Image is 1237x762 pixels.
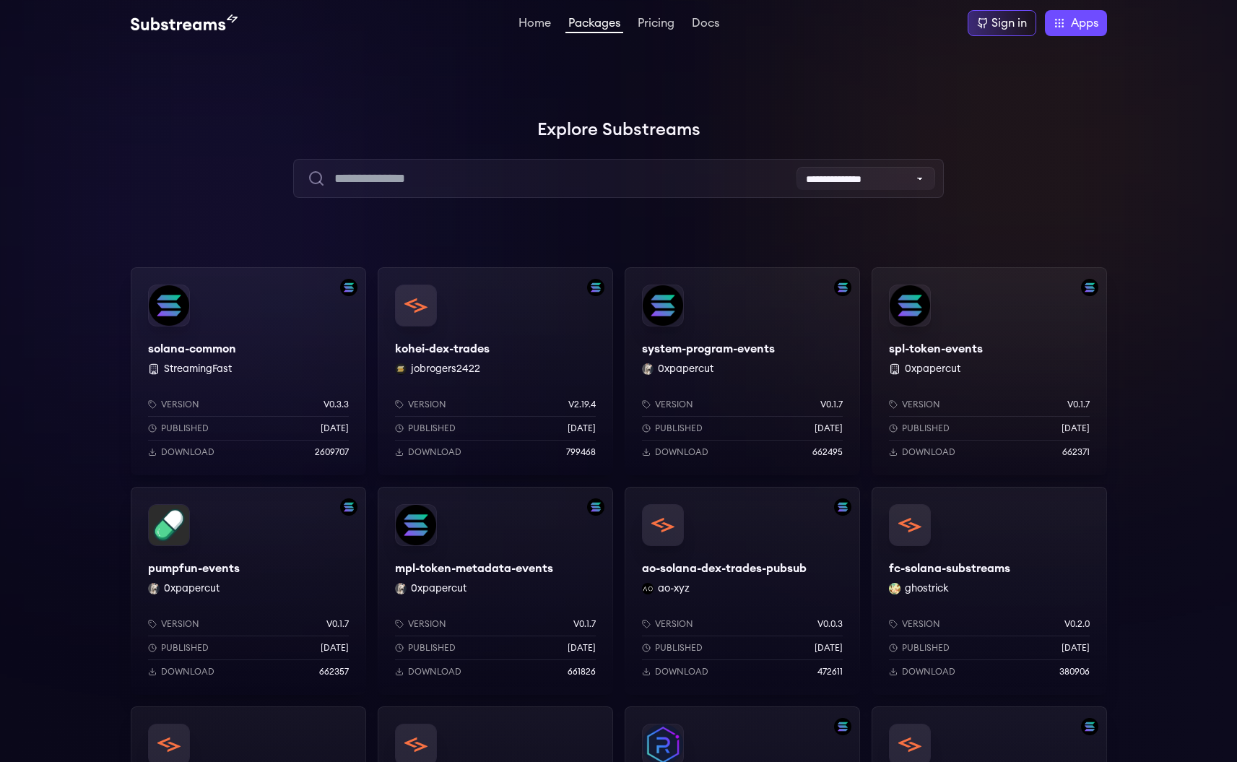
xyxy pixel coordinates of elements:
[1081,279,1098,296] img: Filter by solana network
[655,423,703,434] p: Published
[905,581,949,596] button: ghostrick
[1062,642,1090,654] p: [DATE]
[565,17,623,33] a: Packages
[1062,423,1090,434] p: [DATE]
[635,17,677,32] a: Pricing
[161,618,199,630] p: Version
[161,399,199,410] p: Version
[408,618,446,630] p: Version
[902,618,940,630] p: Version
[689,17,722,32] a: Docs
[131,487,366,695] a: Filter by solana networkpumpfun-eventspumpfun-events0xpapercut 0xpapercutVersionv0.1.7Published[D...
[161,446,214,458] p: Download
[161,666,214,677] p: Download
[411,581,466,596] button: 0xpapercut
[655,446,708,458] p: Download
[340,279,357,296] img: Filter by solana network
[902,446,955,458] p: Download
[834,498,851,516] img: Filter by solana network
[161,642,209,654] p: Published
[1067,399,1090,410] p: v0.1.7
[1059,666,1090,677] p: 380906
[324,399,349,410] p: v0.3.3
[812,446,843,458] p: 662495
[568,399,596,410] p: v2.19.4
[1071,14,1098,32] span: Apps
[905,362,960,376] button: 0xpapercut
[326,618,349,630] p: v0.1.7
[568,423,596,434] p: [DATE]
[817,618,843,630] p: v0.0.3
[408,642,456,654] p: Published
[815,423,843,434] p: [DATE]
[968,10,1036,36] a: Sign in
[902,423,950,434] p: Published
[340,498,357,516] img: Filter by solana network
[902,642,950,654] p: Published
[131,116,1107,144] h1: Explore Substreams
[315,446,349,458] p: 2609707
[655,399,693,410] p: Version
[872,267,1107,475] a: Filter by solana networkspl-token-eventsspl-token-events 0xpapercutVersionv0.1.7Published[DATE]Do...
[658,362,713,376] button: 0xpapercut
[815,642,843,654] p: [DATE]
[872,487,1107,695] a: fc-solana-substreamsfc-solana-substreamsghostrick ghostrickVersionv0.2.0Published[DATE]Download38...
[573,618,596,630] p: v0.1.7
[1081,718,1098,735] img: Filter by solana network
[319,666,349,677] p: 662357
[131,267,366,475] a: Filter by solana networksolana-commonsolana-common StreamingFastVersionv0.3.3Published[DATE]Downl...
[378,267,613,475] a: Filter by solana networkkohei-dex-tradeskohei-dex-tradesjobrogers2422 jobrogers2422Versionv2.19.4...
[817,666,843,677] p: 472611
[820,399,843,410] p: v0.1.7
[655,666,708,677] p: Download
[131,14,238,32] img: Substream's logo
[658,581,690,596] button: ao-xyz
[625,487,860,695] a: Filter by solana networkao-solana-dex-trades-pubsubao-solana-dex-trades-pubsubao-xyz ao-xyzVersio...
[902,666,955,677] p: Download
[902,399,940,410] p: Version
[321,423,349,434] p: [DATE]
[408,446,461,458] p: Download
[587,498,604,516] img: Filter by solana network
[164,581,220,596] button: 0xpapercut
[408,666,461,677] p: Download
[655,618,693,630] p: Version
[566,446,596,458] p: 799468
[408,399,446,410] p: Version
[321,642,349,654] p: [DATE]
[164,362,232,376] button: StreamingFast
[568,666,596,677] p: 661826
[408,423,456,434] p: Published
[991,14,1027,32] div: Sign in
[1062,446,1090,458] p: 662371
[411,362,480,376] button: jobrogers2422
[568,642,596,654] p: [DATE]
[378,487,613,695] a: Filter by solana networkmpl-token-metadata-eventsmpl-token-metadata-events0xpapercut 0xpapercutVe...
[834,718,851,735] img: Filter by solana network
[655,642,703,654] p: Published
[1064,618,1090,630] p: v0.2.0
[625,267,860,475] a: Filter by solana networksystem-program-eventssystem-program-events0xpapercut 0xpapercutVersionv0....
[834,279,851,296] img: Filter by solana network
[587,279,604,296] img: Filter by solana network
[161,423,209,434] p: Published
[516,17,554,32] a: Home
